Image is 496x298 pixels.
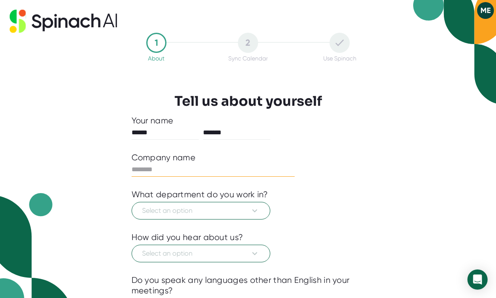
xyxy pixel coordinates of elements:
[132,189,268,200] div: What department do you work in?
[132,152,196,163] div: Company name
[132,202,270,220] button: Select an option
[132,232,243,243] div: How did you hear about us?
[477,2,494,19] button: ME
[132,275,365,296] div: Do you speak any languages other than English in your meetings?
[142,248,260,259] span: Select an option
[228,55,268,62] div: Sync Calendar
[132,245,270,262] button: Select an option
[132,115,365,126] div: Your name
[174,93,322,109] h3: Tell us about yourself
[148,55,164,62] div: About
[142,206,260,216] span: Select an option
[467,269,488,290] div: Open Intercom Messenger
[323,55,356,62] div: Use Spinach
[146,33,166,53] div: 1
[238,33,258,53] div: 2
